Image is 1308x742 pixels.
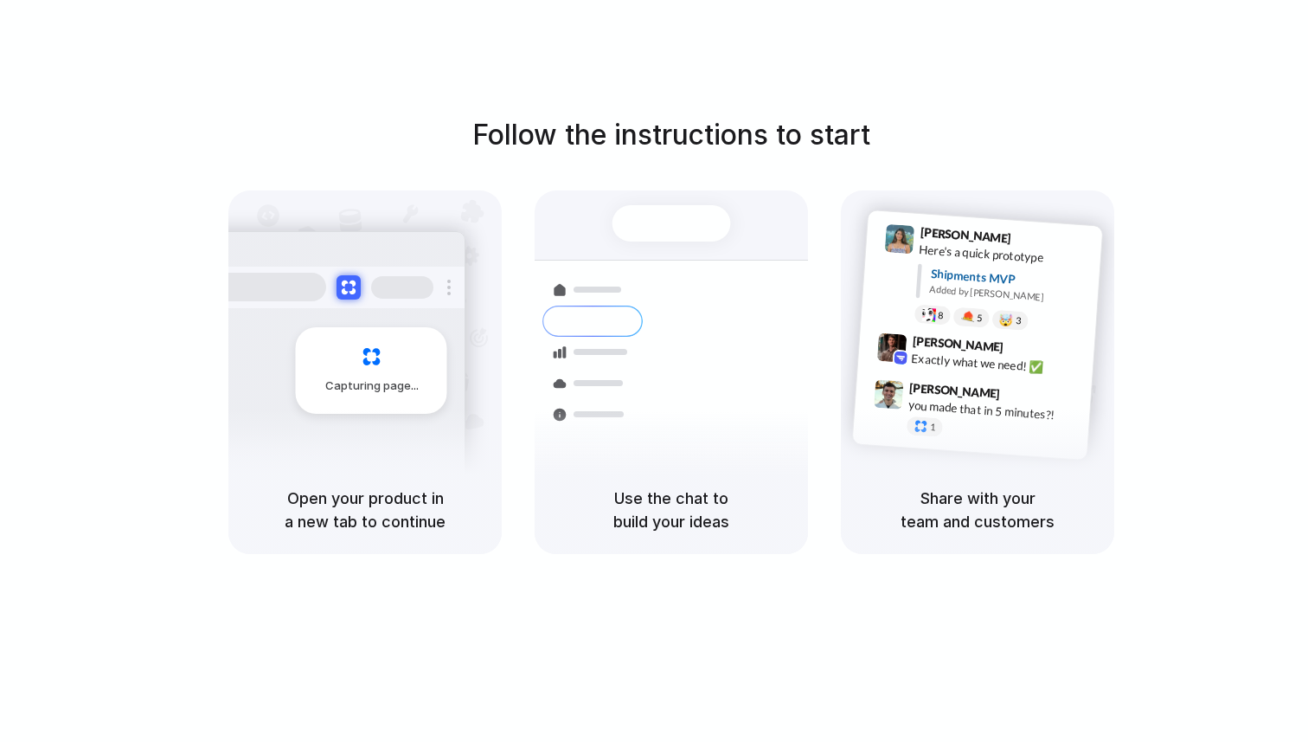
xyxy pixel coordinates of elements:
[862,487,1093,533] h5: Share with your team and customers
[555,487,787,533] h5: Use the chat to build your ideas
[930,423,936,432] span: 1
[1005,386,1041,407] span: 9:47 AM
[930,264,1090,293] div: Shipments MVP
[929,282,1088,307] div: Added by [PERSON_NAME]
[938,310,944,319] span: 8
[1016,315,1022,325] span: 3
[911,349,1084,378] div: Exactly what we need! ✅
[919,240,1092,269] div: Here's a quick prototype
[907,396,1080,425] div: you made that in 5 minutes?!
[1016,230,1052,251] span: 9:41 AM
[999,313,1014,326] div: 🤯
[325,377,421,395] span: Capturing page
[1009,339,1044,360] span: 9:42 AM
[977,313,983,322] span: 5
[920,223,1011,248] span: [PERSON_NAME]
[909,377,1001,403] span: [PERSON_NAME]
[912,331,1003,356] span: [PERSON_NAME]
[472,114,870,156] h1: Follow the instructions to start
[249,487,481,533] h5: Open your product in a new tab to continue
